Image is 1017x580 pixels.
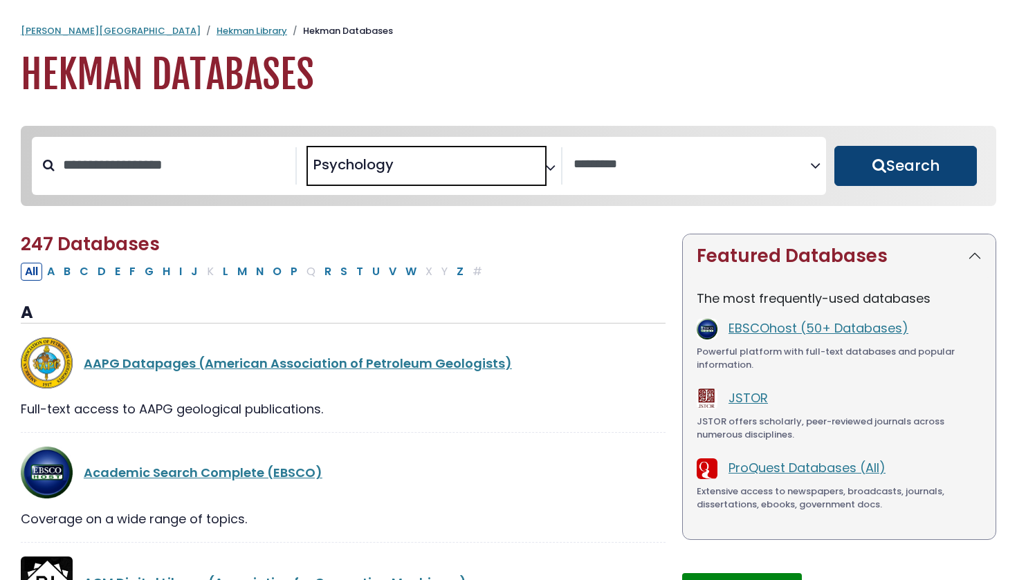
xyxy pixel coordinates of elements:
nav: Search filters [21,126,996,206]
button: Filter Results O [268,263,286,281]
button: Filter Results M [233,263,251,281]
button: Filter Results U [368,263,384,281]
div: Extensive access to newspapers, broadcasts, journals, dissertations, ebooks, government docs. [697,485,982,512]
button: Filter Results R [320,263,336,281]
button: Filter Results A [43,263,59,281]
div: Alpha-list to filter by first letter of database name [21,262,488,279]
button: Filter Results S [336,263,351,281]
div: Coverage on a wide range of topics. [21,509,666,528]
a: EBSCOhost (50+ Databases) [729,319,908,337]
textarea: Search [396,162,406,176]
a: Academic Search Complete (EBSCO) [84,464,322,481]
div: Full-text access to AAPG geological publications. [21,400,666,418]
button: Filter Results W [401,263,421,281]
button: Featured Databases [683,234,996,278]
button: Filter Results I [175,263,186,281]
button: Filter Results H [158,263,174,281]
button: Filter Results P [286,263,302,281]
button: Filter Results F [125,263,140,281]
a: Hekman Library [217,24,287,37]
button: Filter Results G [140,263,158,281]
button: Filter Results J [187,263,202,281]
p: The most frequently-used databases [697,289,982,308]
a: AAPG Datapages (American Association of Petroleum Geologists) [84,355,512,372]
button: Filter Results D [93,263,110,281]
div: Powerful platform with full-text databases and popular information. [697,345,982,372]
li: Hekman Databases [287,24,393,38]
div: JSTOR offers scholarly, peer-reviewed journals across numerous disciplines. [697,415,982,442]
button: Submit for Search Results [834,146,977,186]
input: Search database by title or keyword [55,153,295,176]
nav: breadcrumb [21,24,996,38]
button: Filter Results C [75,263,93,281]
h1: Hekman Databases [21,52,996,98]
textarea: Search [574,158,810,172]
span: Psychology [313,154,394,175]
span: 247 Databases [21,232,160,256]
button: Filter Results Z [452,263,468,281]
button: Filter Results N [252,263,268,281]
li: Psychology [308,154,394,175]
button: Filter Results T [352,263,367,281]
button: Filter Results L [219,263,232,281]
a: ProQuest Databases (All) [729,459,886,476]
button: Filter Results V [385,263,401,281]
a: JSTOR [729,389,768,406]
button: Filter Results E [111,263,125,281]
button: Filter Results B [59,263,75,281]
button: All [21,263,42,281]
h3: A [21,303,666,324]
a: [PERSON_NAME][GEOGRAPHIC_DATA] [21,24,201,37]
